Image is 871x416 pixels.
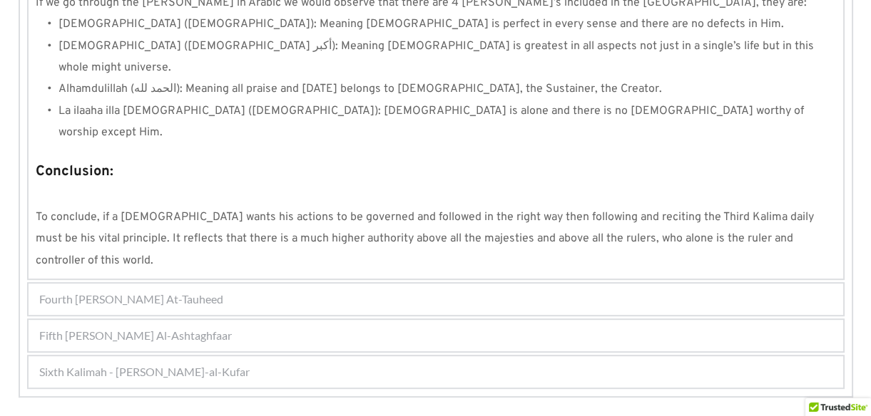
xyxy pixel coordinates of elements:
span: Sixth Kalimah - [PERSON_NAME]-al-Kufar [39,363,250,380]
strong: Conclusion: [36,162,113,181]
span: Fourth [PERSON_NAME] At-Tauheed [39,291,223,308]
span: Fifth [PERSON_NAME] Al-Ashtaghfaar [39,327,232,344]
span: To conclude, if a [DEMOGRAPHIC_DATA] wants his actions to be governed and followed in the right w... [36,210,817,268]
span: La ilaaha illa [DEMOGRAPHIC_DATA] ([DEMOGRAPHIC_DATA]): [DEMOGRAPHIC_DATA] is alone and there is ... [58,104,807,140]
span: [DEMOGRAPHIC_DATA] ([DEMOGRAPHIC_DATA]): Meaning [DEMOGRAPHIC_DATA] is perfect in every sense and... [58,17,784,31]
span: Alhamdulillah (الحمد لله): Meaning all praise and [DATE] belongs to [DEMOGRAPHIC_DATA], the Susta... [58,82,662,96]
span: [DEMOGRAPHIC_DATA] ([DEMOGRAPHIC_DATA] أكبر): Meaning [DEMOGRAPHIC_DATA] is greatest in all aspec... [58,39,817,75]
